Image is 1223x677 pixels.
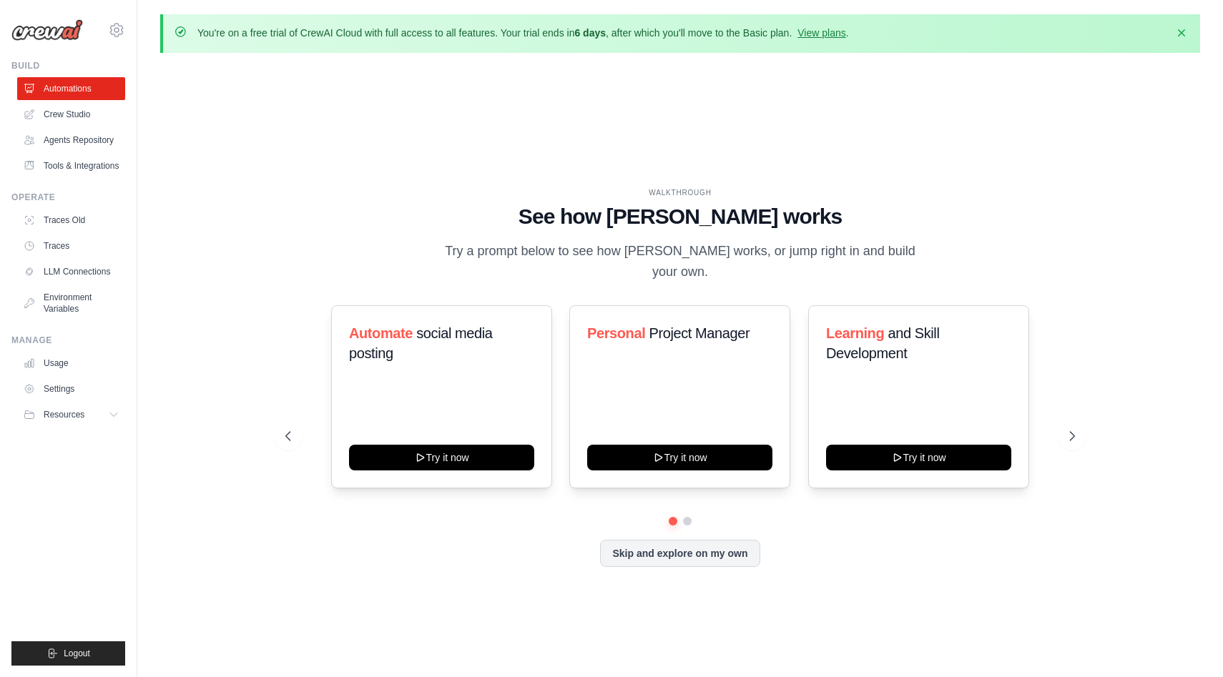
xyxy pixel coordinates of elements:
button: Logout [11,641,125,666]
span: Learning [826,325,884,341]
img: Logo [11,19,83,41]
a: Settings [17,377,125,400]
span: Automate [349,325,413,341]
button: Try it now [826,445,1011,470]
span: social media posting [349,325,493,361]
a: Traces [17,234,125,257]
h1: See how [PERSON_NAME] works [285,204,1075,229]
div: Manage [11,335,125,346]
button: Try it now [587,445,772,470]
a: Agents Repository [17,129,125,152]
a: Usage [17,352,125,375]
a: Automations [17,77,125,100]
a: Traces Old [17,209,125,232]
span: Project Manager [649,325,750,341]
span: Resources [44,409,84,420]
p: Try a prompt below to see how [PERSON_NAME] works, or jump right in and build your own. [440,241,920,283]
span: Logout [64,648,90,659]
button: Skip and explore on my own [600,540,760,567]
button: Try it now [349,445,534,470]
div: Operate [11,192,125,203]
div: Build [11,60,125,71]
p: You're on a free trial of CrewAI Cloud with full access to all features. Your trial ends in , aft... [197,26,849,40]
span: and Skill Development [826,325,939,361]
span: Personal [587,325,645,341]
div: WALKTHROUGH [285,187,1075,198]
a: Tools & Integrations [17,154,125,177]
a: LLM Connections [17,260,125,283]
strong: 6 days [574,27,606,39]
a: View plans [797,27,845,39]
button: Resources [17,403,125,426]
a: Environment Variables [17,286,125,320]
a: Crew Studio [17,103,125,126]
